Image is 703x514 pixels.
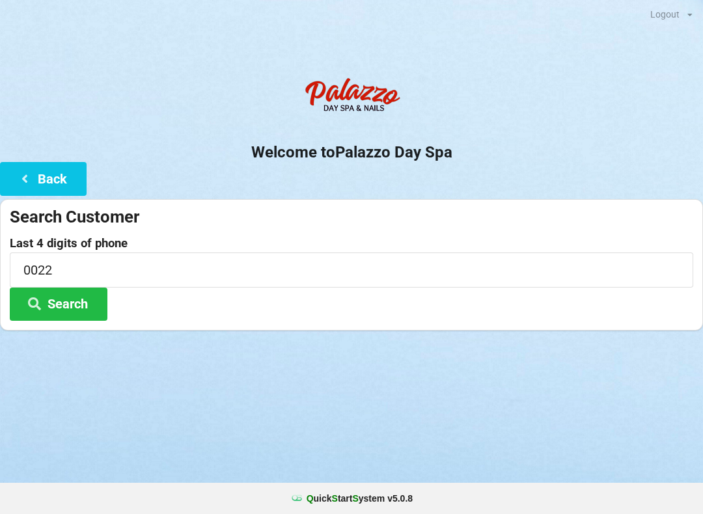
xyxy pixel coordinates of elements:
button: Search [10,288,107,321]
span: S [332,493,338,504]
img: favicon.ico [290,492,303,505]
label: Last 4 digits of phone [10,237,693,250]
b: uick tart ystem v 5.0.8 [307,492,413,505]
span: Q [307,493,314,504]
div: Logout [650,10,680,19]
img: PalazzoDaySpaNails-Logo.png [299,71,404,123]
input: 0000 [10,252,693,287]
div: Search Customer [10,206,693,228]
span: S [352,493,358,504]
